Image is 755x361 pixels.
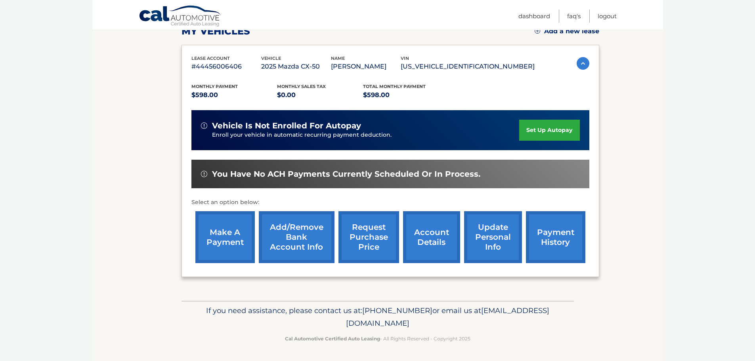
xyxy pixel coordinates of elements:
span: vin [401,55,409,61]
p: $0.00 [277,90,363,101]
span: Monthly Payment [191,84,238,89]
img: accordion-active.svg [577,57,589,70]
p: [PERSON_NAME] [331,61,401,72]
span: lease account [191,55,230,61]
p: Enroll your vehicle in automatic recurring payment deduction. [212,131,520,139]
p: If you need assistance, please contact us at: or email us at [187,304,569,330]
p: Select an option below: [191,198,589,207]
p: $598.00 [191,90,277,101]
a: account details [403,211,460,263]
span: You have no ACH payments currently scheduled or in process. [212,169,480,179]
a: Add a new lease [535,27,599,35]
span: [PHONE_NUMBER] [362,306,432,315]
a: Dashboard [518,10,550,23]
a: request purchase price [338,211,399,263]
p: - All Rights Reserved - Copyright 2025 [187,334,569,343]
span: Total Monthly Payment [363,84,426,89]
a: Add/Remove bank account info [259,211,334,263]
span: name [331,55,345,61]
span: Monthly sales Tax [277,84,326,89]
img: alert-white.svg [201,122,207,129]
a: update personal info [464,211,522,263]
a: Logout [598,10,617,23]
span: vehicle is not enrolled for autopay [212,121,361,131]
a: make a payment [195,211,255,263]
a: Cal Automotive [139,5,222,28]
p: $598.00 [363,90,449,101]
a: FAQ's [567,10,581,23]
a: payment history [526,211,585,263]
span: vehicle [261,55,281,61]
p: 2025 Mazda CX-50 [261,61,331,72]
span: [EMAIL_ADDRESS][DOMAIN_NAME] [346,306,549,328]
strong: Cal Automotive Certified Auto Leasing [285,336,380,342]
h2: my vehicles [182,25,250,37]
p: [US_VEHICLE_IDENTIFICATION_NUMBER] [401,61,535,72]
img: add.svg [535,28,540,34]
img: alert-white.svg [201,171,207,177]
a: set up autopay [519,120,579,141]
p: #44456006406 [191,61,261,72]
